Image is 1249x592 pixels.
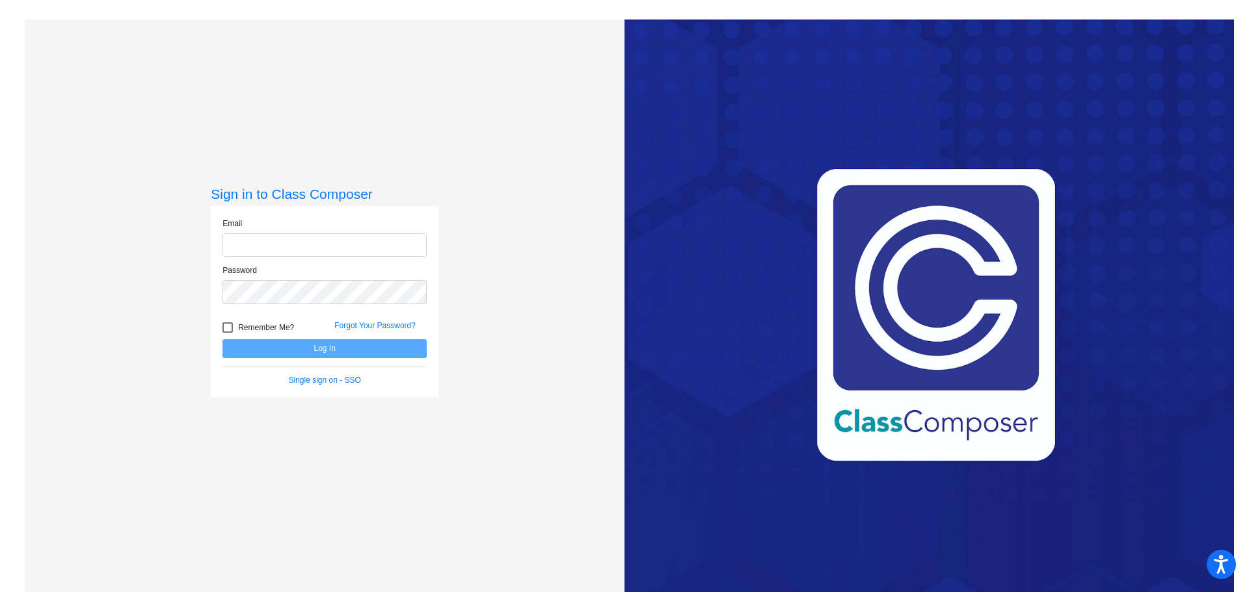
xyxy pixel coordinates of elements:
label: Password [222,264,257,276]
h3: Sign in to Class Composer [211,186,438,202]
span: Remember Me? [238,320,294,335]
a: Forgot Your Password? [334,321,416,330]
a: Single sign on - SSO [289,376,361,385]
label: Email [222,218,242,229]
button: Log In [222,339,427,358]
